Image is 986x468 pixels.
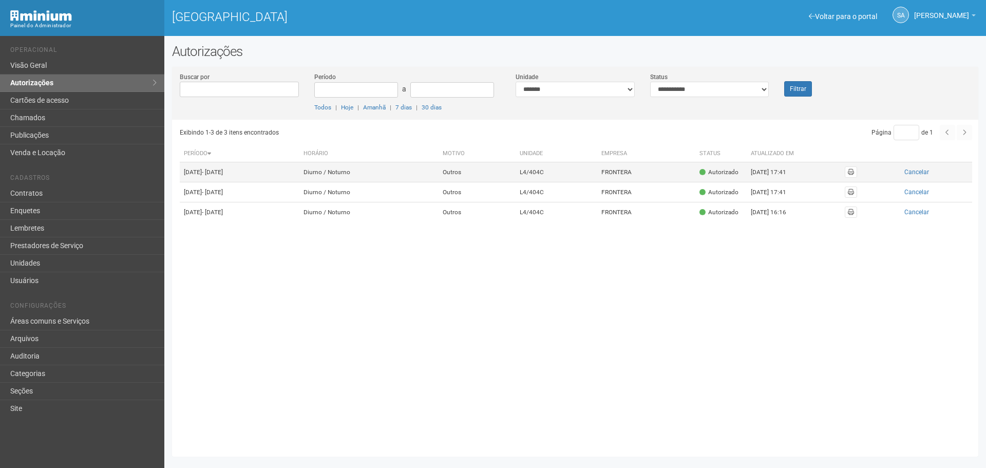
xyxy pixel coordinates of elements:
td: Diurno / Noturno [299,162,439,182]
label: Status [650,72,668,82]
button: Cancelar [865,186,968,198]
td: FRONTERA [597,202,695,222]
td: Outros [439,182,516,202]
span: - [DATE] [202,189,223,196]
td: [DATE] 17:41 [747,182,803,202]
h2: Autorizações [172,44,978,59]
button: Filtrar [784,81,812,97]
button: Cancelar [865,207,968,218]
td: L4/404C [516,182,598,202]
img: Minium [10,10,72,21]
span: | [390,104,391,111]
td: Outros [439,202,516,222]
div: Autorizado [699,168,738,177]
div: Autorizado [699,188,738,197]
span: - [DATE] [202,209,223,216]
li: Configurações [10,302,157,313]
a: Todos [314,104,331,111]
li: Operacional [10,46,157,57]
td: FRONTERA [597,182,695,202]
th: Status [695,145,747,162]
a: 7 dias [395,104,412,111]
label: Unidade [516,72,538,82]
td: FRONTERA [597,162,695,182]
th: Atualizado em [747,145,803,162]
label: Período [314,72,336,82]
div: Exibindo 1-3 de 3 itens encontrados [180,125,573,140]
th: Empresa [597,145,695,162]
span: Página de 1 [871,129,933,136]
a: Hoje [341,104,353,111]
td: [DATE] 17:41 [747,162,803,182]
a: 30 dias [422,104,442,111]
th: Unidade [516,145,598,162]
h1: [GEOGRAPHIC_DATA] [172,10,567,24]
td: Diurno / Noturno [299,202,439,222]
span: | [335,104,337,111]
th: Período [180,145,299,162]
th: Horário [299,145,439,162]
span: a [402,85,406,93]
span: - [DATE] [202,169,223,176]
a: Amanhã [363,104,386,111]
label: Buscar por [180,72,210,82]
a: Voltar para o portal [809,12,877,21]
td: L4/404C [516,202,598,222]
th: Motivo [439,145,516,162]
span: | [357,104,359,111]
li: Cadastros [10,174,157,185]
td: [DATE] [180,182,299,202]
td: [DATE] [180,202,299,222]
td: Diurno / Noturno [299,182,439,202]
button: Cancelar [865,166,968,178]
a: SA [893,7,909,23]
span: Silvio Anjos [914,2,969,20]
span: | [416,104,418,111]
td: [DATE] 16:16 [747,202,803,222]
div: Autorizado [699,208,738,217]
div: Painel do Administrador [10,21,157,30]
a: [PERSON_NAME] [914,13,976,21]
td: L4/404C [516,162,598,182]
td: Outros [439,162,516,182]
td: [DATE] [180,162,299,182]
